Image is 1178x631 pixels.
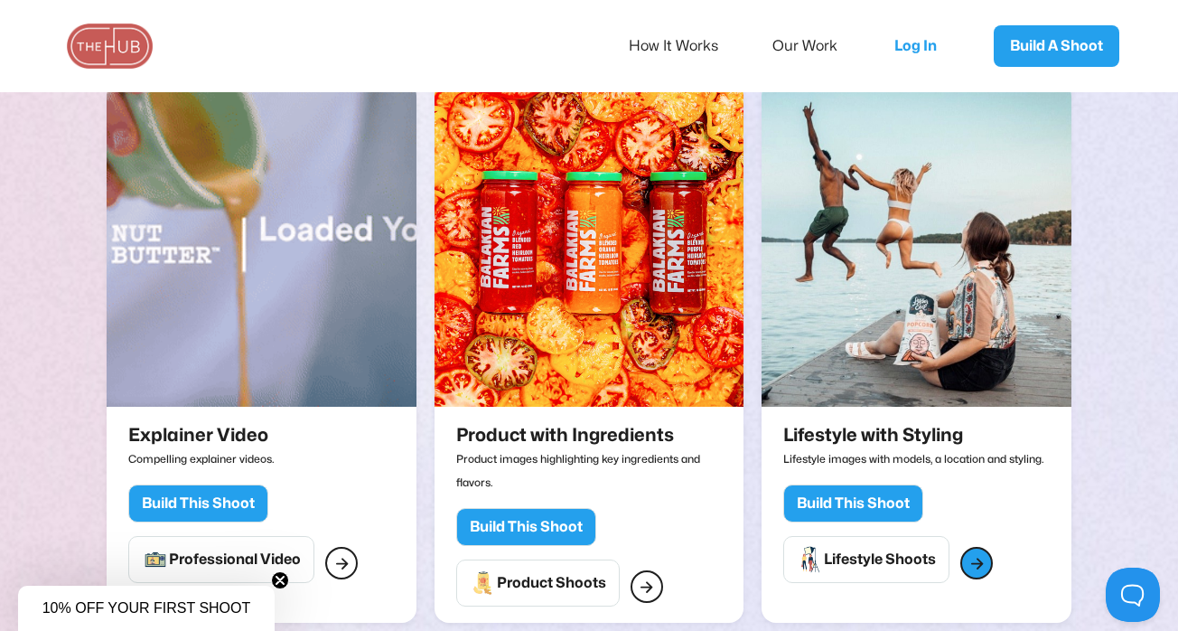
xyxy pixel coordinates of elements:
a: Explainer Video [107,81,416,425]
div:  [335,551,349,575]
p: Product images highlighting key ingredients and flavors. [456,446,731,494]
div: Professional Video [169,551,301,569]
a: Build This Shoot [456,504,596,546]
div:  [970,551,984,575]
div: Build This Shoot [797,494,910,513]
img: Product Shoots [470,570,497,597]
div: Lifestyle Shoots [824,551,936,569]
div:  [640,575,653,598]
div: Product Shoots [497,574,606,592]
a: Build This Shoot [128,480,268,523]
img: Lifestyle Shoots [797,546,824,573]
a: Log In [876,16,967,76]
img: Product with Ingredients [435,81,744,407]
img: Professional Video [142,546,169,573]
img: Explainer Video [107,81,416,407]
p: Lifestyle images with models, a location and styling. [783,446,1044,471]
a:  [325,547,358,579]
a:  [631,570,663,603]
a: Product with Ingredients [435,81,744,425]
h2: Product with Ingredients [456,425,723,446]
div: 10% OFF YOUR FIRST SHOOTClose teaser [18,586,275,631]
div: Build This Shoot [142,494,255,513]
a: Our Work [772,27,862,65]
h2: Explainer Video [128,425,268,446]
a:  [960,547,993,579]
img: Lifestyle with Styling [762,81,1071,407]
a: Build This Shoot [783,480,923,523]
h2: Lifestyle with Styling [783,425,1036,446]
button: Close teaser [271,571,289,589]
a: Lifestyle with Styling [762,81,1071,425]
a: Build A Shoot [994,25,1119,67]
div: Build This Shoot [470,518,583,536]
iframe: Toggle Customer Support [1106,568,1160,622]
p: Compelling explainer videos. [128,446,276,471]
span: 10% OFF YOUR FIRST SHOOT [42,600,251,616]
a: How It Works [629,27,743,65]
